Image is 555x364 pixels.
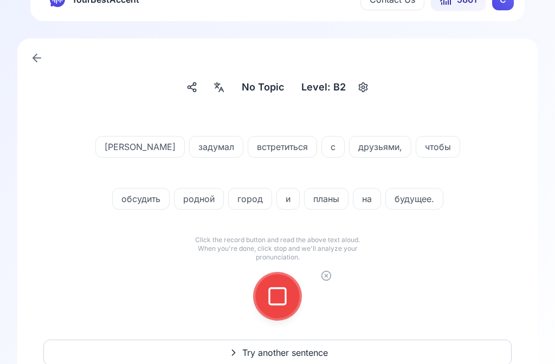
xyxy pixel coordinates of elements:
button: Level: B2 [297,77,372,97]
button: обсудить [112,188,170,210]
button: No Topic [237,77,288,97]
button: с [321,136,345,158]
button: задумал [189,136,243,158]
span: Try another sentence [242,346,328,359]
button: [PERSON_NAME] [95,136,185,158]
span: задумал [190,140,243,153]
p: Click the record button and read the above text aloud. When you're done, click stop and we'll ana... [191,236,364,262]
span: на [353,192,380,205]
span: [PERSON_NAME] [96,140,184,153]
button: планы [304,188,349,210]
button: друзьями, [349,136,411,158]
span: город [229,192,272,205]
div: Level: B2 [297,77,350,97]
button: чтобы [416,136,460,158]
span: планы [305,192,348,205]
button: и [276,188,300,210]
button: встретиться [248,136,317,158]
span: обсудить [113,192,169,205]
button: родной [174,188,224,210]
span: и [277,192,299,205]
span: встретиться [248,140,317,153]
span: будущее. [386,192,443,205]
button: будущее. [385,188,443,210]
span: No Topic [242,80,284,95]
button: город [228,188,272,210]
button: на [353,188,381,210]
span: родной [175,192,223,205]
span: чтобы [416,140,460,153]
span: с [322,140,344,153]
span: друзьями, [350,140,411,153]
